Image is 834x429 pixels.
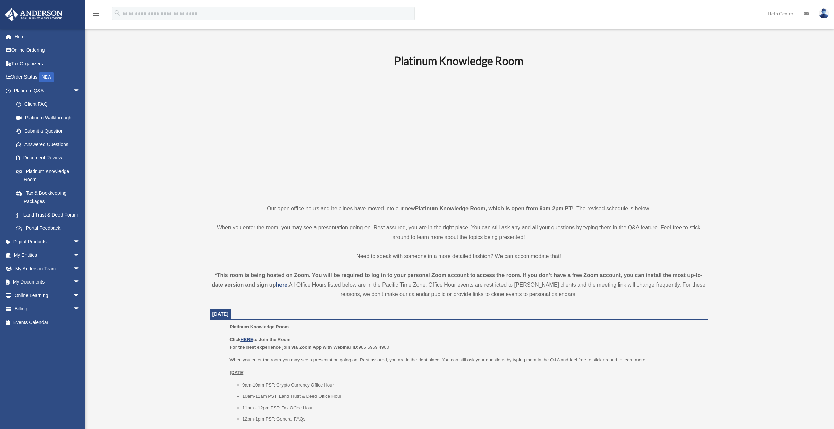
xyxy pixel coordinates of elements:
[242,381,703,389] li: 9am-10am PST: Crypto Currency Office Hour
[5,70,90,84] a: Order StatusNEW
[10,124,90,138] a: Submit a Question
[210,252,708,261] p: Need to speak with someone in a more detailed fashion? We can accommodate that!
[357,76,561,191] iframe: 231110_Toby_KnowledgeRoom
[210,223,708,242] p: When you enter the room, you may see a presentation going on. Rest assured, you are in the right ...
[242,392,703,400] li: 10am-11am PST: Land Trust & Deed Office Hour
[5,275,90,289] a: My Documentsarrow_drop_down
[73,84,87,98] span: arrow_drop_down
[5,248,90,262] a: My Entitiesarrow_drop_down
[5,57,90,70] a: Tax Organizers
[5,315,90,329] a: Events Calendar
[287,282,289,288] strong: .
[229,345,358,350] b: For the best experience join via Zoom App with Webinar ID:
[5,44,90,57] a: Online Ordering
[92,12,100,18] a: menu
[73,275,87,289] span: arrow_drop_down
[5,30,90,44] a: Home
[5,262,90,275] a: My Anderson Teamarrow_drop_down
[229,324,289,329] span: Platinum Knowledge Room
[73,302,87,316] span: arrow_drop_down
[10,111,90,124] a: Platinum Walkthrough
[10,165,87,186] a: Platinum Knowledge Room
[394,54,523,67] b: Platinum Knowledge Room
[242,415,703,423] li: 12pm-1pm PST: General FAQs
[229,370,245,375] u: [DATE]
[10,98,90,111] a: Client FAQ
[73,235,87,249] span: arrow_drop_down
[3,8,65,21] img: Anderson Advisors Platinum Portal
[73,248,87,262] span: arrow_drop_down
[212,272,703,288] strong: *This room is being hosted on Zoom. You will be required to log in to your personal Zoom account ...
[10,222,90,235] a: Portal Feedback
[229,337,290,342] b: Click to Join the Room
[210,271,708,299] div: All Office Hours listed below are in the Pacific Time Zone. Office Hour events are restricted to ...
[39,72,54,82] div: NEW
[5,302,90,316] a: Billingarrow_drop_down
[10,208,90,222] a: Land Trust & Deed Forum
[212,311,229,317] span: [DATE]
[10,186,90,208] a: Tax & Bookkeeping Packages
[819,8,829,18] img: User Pic
[229,336,703,351] p: 985 5959 4980
[10,151,90,165] a: Document Review
[10,138,90,151] a: Answered Questions
[210,204,708,213] p: Our open office hours and helplines have moved into our new ! The revised schedule is below.
[73,262,87,276] span: arrow_drop_down
[5,235,90,248] a: Digital Productsarrow_drop_down
[415,206,572,211] strong: Platinum Knowledge Room, which is open from 9am-2pm PT
[92,10,100,18] i: menu
[73,289,87,303] span: arrow_drop_down
[229,356,703,364] p: When you enter the room you may see a presentation going on. Rest assured, you are in the right p...
[240,337,253,342] a: HERE
[5,289,90,302] a: Online Learningarrow_drop_down
[5,84,90,98] a: Platinum Q&Aarrow_drop_down
[114,9,121,17] i: search
[276,282,287,288] a: here
[242,404,703,412] li: 11am - 12pm PST: Tax Office Hour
